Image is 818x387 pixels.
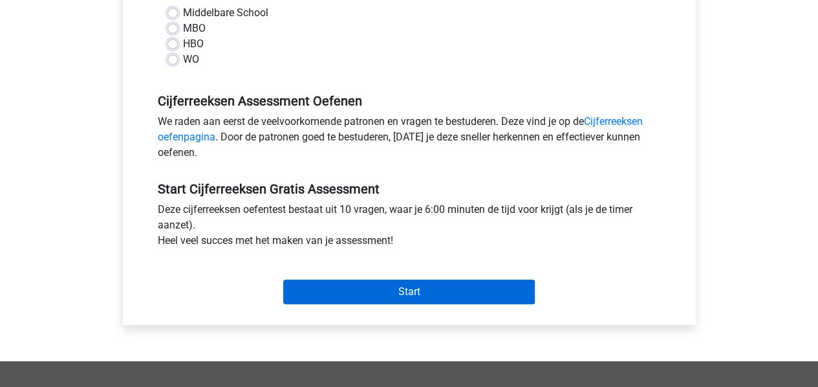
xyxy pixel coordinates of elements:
label: MBO [183,21,206,36]
label: HBO [183,36,204,52]
h5: Cijferreeksen Assessment Oefenen [158,93,661,109]
h5: Start Cijferreeksen Gratis Assessment [158,181,661,197]
div: We raden aan eerst de veelvoorkomende patronen en vragen te bestuderen. Deze vind je op de . Door... [148,114,671,166]
label: WO [183,52,199,67]
input: Start [283,280,535,304]
div: Deze cijferreeksen oefentest bestaat uit 10 vragen, waar je 6:00 minuten de tijd voor krijgt (als... [148,202,671,254]
label: Middelbare School [183,5,268,21]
